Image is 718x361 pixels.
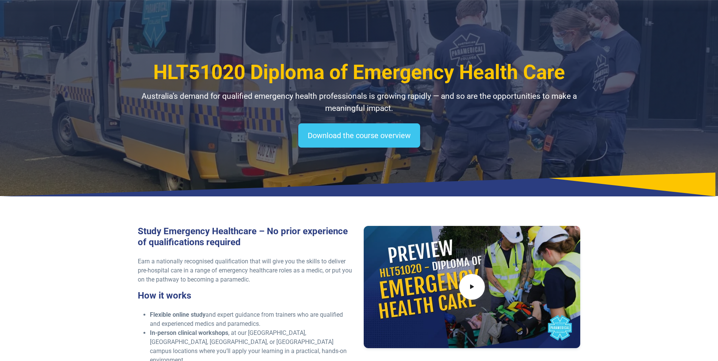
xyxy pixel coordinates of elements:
[150,310,355,328] li: and expert guidance from trainers who are qualified and experienced medics and paramedics.
[138,226,355,248] h3: Study Emergency Healthcare – No prior experience of qualifications required
[153,61,565,84] span: HLT51020 Diploma of Emergency Health Care
[138,290,355,301] h3: How it works
[150,329,228,336] strong: In-person clinical workshops
[138,90,581,114] p: Australia’s demand for qualified emergency health professionals is growing rapidly — and so are t...
[138,257,355,284] p: Earn a nationally recognised qualification that will give you the skills to deliver pre-hospital ...
[150,311,206,318] strong: Flexible online study
[298,123,420,148] a: Download the course overview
